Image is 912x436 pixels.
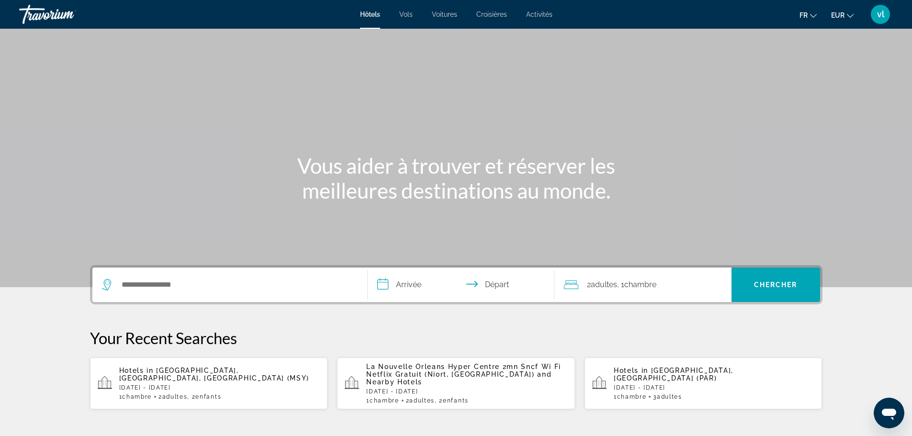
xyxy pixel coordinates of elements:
span: 2 [587,278,617,291]
span: [GEOGRAPHIC_DATA], [GEOGRAPHIC_DATA] (PAR) [614,367,733,382]
button: Hotels in [GEOGRAPHIC_DATA], [GEOGRAPHIC_DATA], [GEOGRAPHIC_DATA] (MSY)[DATE] - [DATE]1Chambre2Ad... [90,357,328,410]
span: Adultes [591,280,617,289]
span: vl [877,10,884,19]
span: 1 [366,397,399,404]
iframe: Bouton de lancement de la fenêtre de messagerie [874,398,904,428]
button: Change language [799,8,817,22]
span: Chercher [754,281,798,289]
a: Vols [399,11,413,18]
h1: Vous aider à trouver et réserver les meilleures destinations au monde. [277,153,636,203]
p: [DATE] - [DATE] [119,384,320,391]
button: Hotels in [GEOGRAPHIC_DATA], [GEOGRAPHIC_DATA] (PAR)[DATE] - [DATE]1Chambre3Adultes [585,357,822,410]
span: , 2 [435,397,469,404]
span: Enfants [443,397,469,404]
p: Your Recent Searches [90,328,822,347]
span: Chambre [122,393,152,400]
div: Search widget [92,268,820,302]
p: [DATE] - [DATE] [614,384,815,391]
p: [DATE] - [DATE] [366,388,567,395]
span: Enfants [195,393,221,400]
span: , 1 [617,278,656,291]
button: Change currency [831,8,854,22]
a: Voitures [432,11,457,18]
span: Chambre [370,397,399,404]
button: Select check in and out date [368,268,554,302]
button: Travelers: 2 adults, 0 children [554,268,732,302]
span: 3 [653,393,682,400]
span: , 2 [187,393,221,400]
span: [GEOGRAPHIC_DATA], [GEOGRAPHIC_DATA], [GEOGRAPHIC_DATA] (MSY) [119,367,310,382]
span: EUR [831,11,844,19]
button: La Nouvelle Orleans Hyper Centre 2mn Sncf Wi Fi Netflix Gratuit (Niort, [GEOGRAPHIC_DATA]) and Ne... [337,357,575,410]
span: Chambre [617,393,647,400]
a: Travorium [19,2,115,27]
span: Chambre [624,280,656,289]
a: Croisières [476,11,507,18]
span: Adultes [657,393,682,400]
span: fr [799,11,808,19]
span: Hotels in [614,367,648,374]
span: 2 [406,397,435,404]
button: User Menu [868,4,893,24]
span: and Nearby Hotels [366,370,552,386]
a: Hôtels [360,11,380,18]
span: Adultes [409,397,435,404]
button: Search [732,268,820,302]
span: Adultes [162,393,188,400]
span: 1 [119,393,152,400]
span: 1 [614,393,646,400]
span: Hotels in [119,367,154,374]
a: Activités [526,11,552,18]
input: Search hotel destination [121,278,353,292]
span: 2 [158,393,187,400]
span: La Nouvelle Orleans Hyper Centre 2mn Sncf Wi Fi Netflix Gratuit (Niort, [GEOGRAPHIC_DATA]) [366,363,561,378]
